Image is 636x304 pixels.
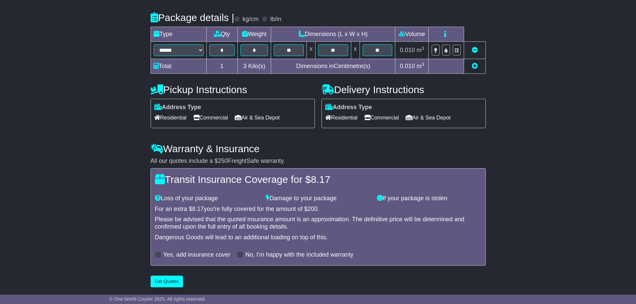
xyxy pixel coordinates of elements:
[395,27,429,41] td: Volume
[243,63,246,69] span: 3
[417,63,424,69] span: m
[400,47,415,53] span: 0.010
[262,195,374,202] div: Damage to your package
[406,112,451,123] span: Air & Sea Depot
[151,59,206,73] td: Total
[307,206,317,212] span: 200
[154,112,187,123] span: Residential
[155,206,481,213] div: For an extra $ you're fully covered for the amount of $ .
[152,195,263,202] div: Loss of your package
[374,195,485,202] div: If your package is stolen
[151,84,315,95] h4: Pickup Instructions
[154,104,201,111] label: Address Type
[192,206,204,212] span: 8.17
[400,63,415,69] span: 0.010
[422,62,424,67] sup: 3
[235,112,280,123] span: Air & Sea Depot
[307,41,315,59] td: x
[271,59,395,73] td: Dimensions in Centimetre(s)
[325,112,358,123] span: Residential
[325,104,372,111] label: Address Type
[245,251,354,259] label: No, I'm happy with the included warranty
[110,296,206,302] span: © One World Courier 2025. All rights reserved.
[151,143,486,154] h4: Warranty & Insurance
[271,27,395,41] td: Dimensions (L x W x H)
[218,158,228,164] span: 250
[206,59,237,73] td: 1
[206,27,237,41] td: Qty
[155,234,481,241] div: Dangerous Goods will lead to an additional loading on top of this.
[472,47,478,53] a: Remove this item
[242,16,258,23] label: kg/cm
[351,41,360,59] td: x
[151,12,234,23] h4: Package details |
[155,216,481,230] div: Please be advised that the quoted insurance amount is an approximation. The definitive price will...
[311,174,330,185] span: 8.17
[472,63,478,69] a: Add new item
[417,47,424,53] span: m
[155,174,481,185] h4: Transit Insurance Coverage for $
[422,46,424,51] sup: 3
[322,84,486,95] h4: Delivery Instructions
[237,27,271,41] td: Weight
[151,276,183,287] button: Get Quotes
[270,16,281,23] label: lb/in
[237,59,271,73] td: Kilo(s)
[151,27,206,41] td: Type
[193,112,228,123] span: Commercial
[151,158,486,165] div: All our quotes include a $ FreightSafe warranty.
[163,251,230,259] label: Yes, add insurance cover
[364,112,399,123] span: Commercial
